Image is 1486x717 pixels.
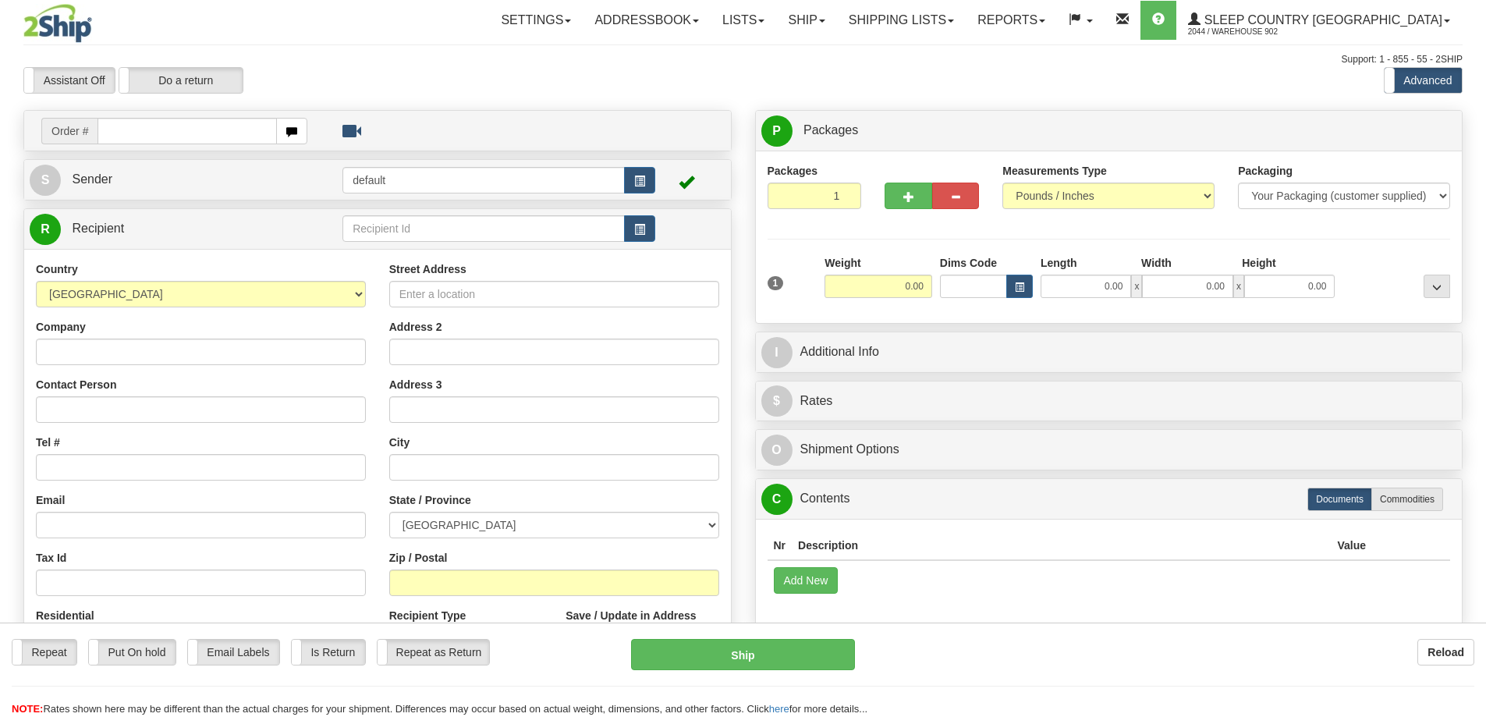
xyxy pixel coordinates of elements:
span: R [30,214,61,245]
span: x [1131,275,1142,298]
span: I [761,337,793,368]
span: Sender [72,172,112,186]
span: 1 [768,276,784,290]
label: Repeat as Return [378,640,489,665]
a: Ship [776,1,836,40]
label: Commodities [1371,488,1443,511]
span: O [761,435,793,466]
a: OShipment Options [761,434,1457,466]
label: Tel # [36,435,60,450]
label: Documents [1307,488,1372,511]
a: CContents [761,483,1457,515]
label: Measurements Type [1002,163,1107,179]
a: Addressbook [583,1,711,40]
span: Recipient [72,222,124,235]
span: x [1233,275,1244,298]
label: Packages [768,163,818,179]
iframe: chat widget [1450,279,1484,438]
a: IAdditional Info [761,336,1457,368]
label: Is Return [292,640,365,665]
label: Dims Code [940,255,997,271]
span: P [761,115,793,147]
label: Put On hold [89,640,176,665]
label: City [389,435,410,450]
a: Settings [489,1,583,40]
label: Width [1141,255,1172,271]
a: Reports [966,1,1057,40]
label: Save / Update in Address Book [566,608,718,639]
label: Repeat [12,640,76,665]
img: logo2044.jpg [23,4,92,43]
button: Ship [631,639,855,670]
a: S Sender [30,164,342,196]
label: Assistant Off [24,68,115,93]
a: Shipping lists [837,1,966,40]
span: $ [761,385,793,417]
label: Address 3 [389,377,442,392]
span: S [30,165,61,196]
label: State / Province [389,492,471,508]
span: Packages [803,123,858,137]
th: Nr [768,531,793,560]
label: Weight [825,255,860,271]
label: Advanced [1385,68,1462,93]
button: Add New [774,567,839,594]
div: Support: 1 - 855 - 55 - 2SHIP [23,53,1463,66]
span: C [761,484,793,515]
label: Recipient Type [389,608,466,623]
span: NOTE: [12,703,43,715]
label: Zip / Postal [389,550,448,566]
a: R Recipient [30,213,308,245]
label: Packaging [1238,163,1293,179]
th: Value [1331,531,1372,560]
span: Order # [41,118,98,144]
label: Address 2 [389,319,442,335]
a: Lists [711,1,776,40]
a: here [769,703,789,715]
b: Reload [1427,646,1464,658]
label: Street Address [389,261,466,277]
label: Length [1041,255,1077,271]
input: Recipient Id [342,215,625,242]
label: Height [1242,255,1276,271]
input: Enter a location [389,281,719,307]
label: Contact Person [36,377,116,392]
span: 2044 / Warehouse 902 [1188,24,1305,40]
input: Sender Id [342,167,625,193]
label: Email [36,492,65,508]
label: Do a return [119,68,243,93]
th: Description [792,531,1331,560]
label: Country [36,261,78,277]
a: P Packages [761,115,1457,147]
label: Company [36,319,86,335]
label: Residential [36,608,94,623]
div: ... [1424,275,1450,298]
a: $Rates [761,385,1457,417]
button: Reload [1417,639,1474,666]
span: Sleep Country [GEOGRAPHIC_DATA] [1201,13,1442,27]
label: Email Labels [188,640,279,665]
label: Tax Id [36,550,66,566]
a: Sleep Country [GEOGRAPHIC_DATA] 2044 / Warehouse 902 [1176,1,1462,40]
